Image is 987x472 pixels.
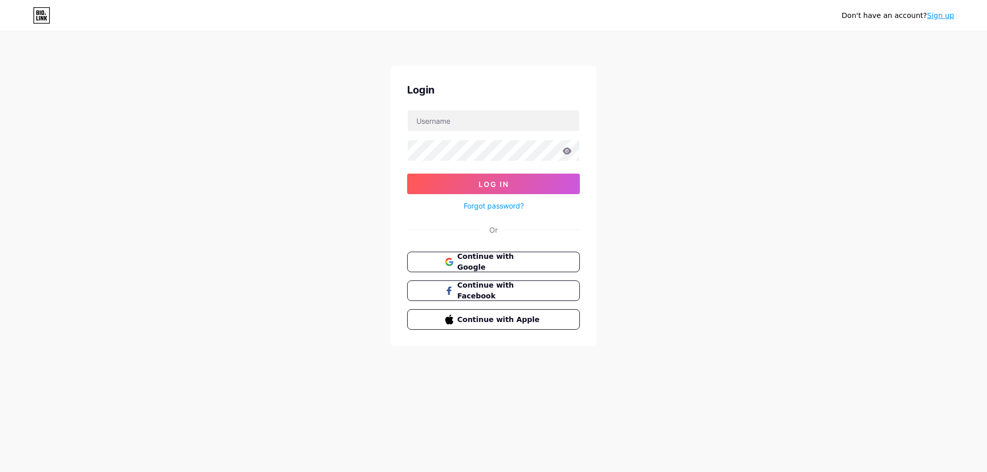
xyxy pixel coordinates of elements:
[927,11,954,20] a: Sign up
[407,174,580,194] button: Log In
[479,180,509,188] span: Log In
[464,200,524,211] a: Forgot password?
[408,110,579,131] input: Username
[458,251,542,273] span: Continue with Google
[407,252,580,272] button: Continue with Google
[489,224,498,235] div: Or
[842,10,954,21] div: Don't have an account?
[407,309,580,330] button: Continue with Apple
[407,280,580,301] button: Continue with Facebook
[458,314,542,325] span: Continue with Apple
[407,82,580,98] div: Login
[458,280,542,301] span: Continue with Facebook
